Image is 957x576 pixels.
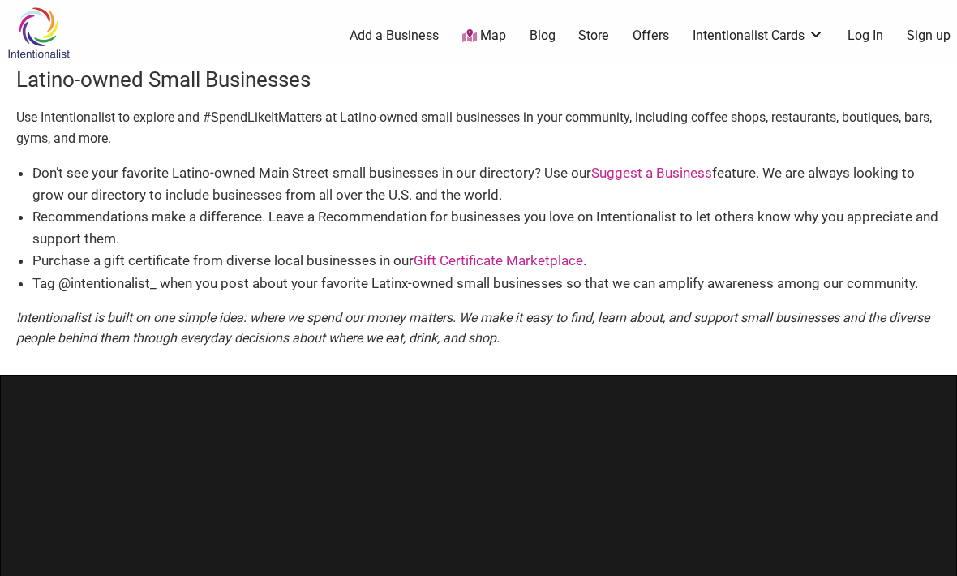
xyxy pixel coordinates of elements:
a: Store [578,27,609,45]
li: Tag @intentionalist_ when you post about your favorite Latinx-owned small businesses so that we c... [32,273,941,294]
a: Sign up [907,27,951,45]
a: Map [462,27,506,45]
h3: Latino-owned Small Businesses [16,65,941,94]
a: Gift Certificate Marketplace [414,252,583,269]
a: Suggest a Business [591,165,712,181]
a: Add a Business [350,27,439,45]
li: Don’t see your favorite Latino-owned Main Street small businesses in our directory? Use our featu... [32,162,941,206]
em: Intentionalist is built on one simple idea: where we spend our money matters. We make it easy to ... [16,310,929,346]
a: Log In [848,27,883,45]
p: Use Intentionalist to explore and #SpendLikeItMatters at Latino-owned small businesses in your co... [16,107,941,148]
li: Purchase a gift certificate from diverse local businesses in our . [32,250,941,272]
a: Blog [530,27,556,45]
a: Intentionalist Cards [693,27,824,45]
a: Offers [633,27,669,45]
li: Recommendations make a difference. Leave a Recommendation for businesses you love on Intentionali... [32,206,941,250]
